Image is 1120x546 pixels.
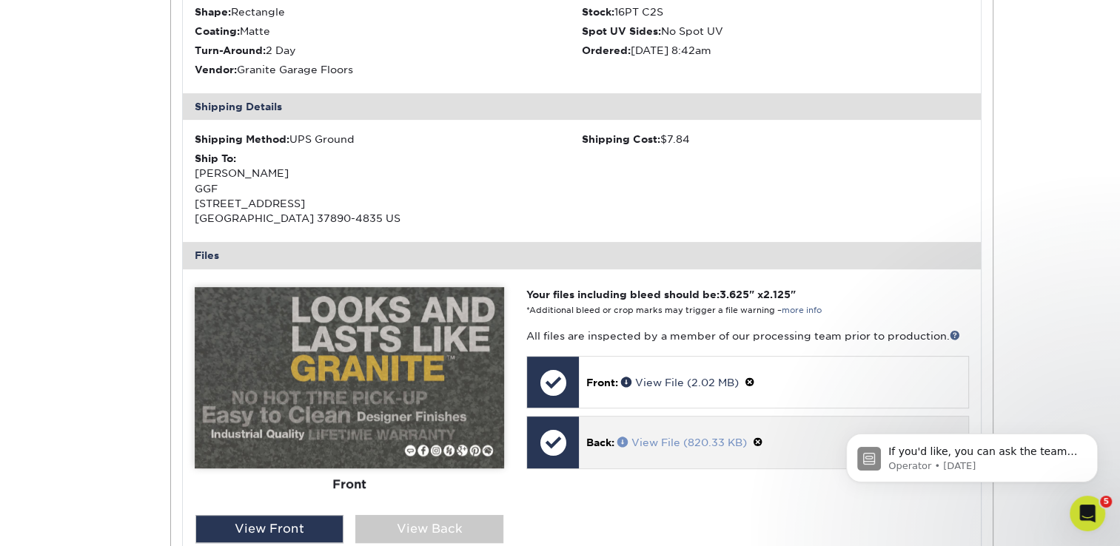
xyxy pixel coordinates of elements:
[195,151,582,226] div: [PERSON_NAME] GGF [STREET_ADDRESS] [GEOGRAPHIC_DATA] 37890-4835 US
[1070,496,1105,531] iframe: Intercom live chat
[183,93,981,120] div: Shipping Details
[824,402,1120,506] iframe: Intercom notifications message
[183,242,981,269] div: Files
[195,468,504,500] div: Front
[720,289,749,300] span: 3.625
[195,43,582,58] li: 2 Day
[195,515,343,543] div: View Front
[195,152,236,164] strong: Ship To:
[195,64,237,75] strong: Vendor:
[195,4,582,19] li: Rectangle
[195,132,582,146] div: UPS Ground
[526,306,822,315] small: *Additional bleed or crop marks may trigger a file warning –
[582,44,631,56] strong: Ordered:
[763,289,791,300] span: 2.125
[4,501,126,541] iframe: Google Customer Reviews
[195,62,582,77] li: Granite Garage Floors
[195,44,266,56] strong: Turn-Around:
[526,328,968,343] p: All files are inspected by a member of our processing team prior to production.
[617,437,747,448] a: View File (820.33 KB)
[582,133,660,145] strong: Shipping Cost:
[582,25,661,37] strong: Spot UV Sides:
[621,377,739,388] a: View File (2.02 MB)
[582,132,969,146] div: $7.84
[582,4,969,19] li: 16PT C2S
[782,306,822,315] a: more info
[195,24,582,38] li: Matte
[582,6,614,18] strong: Stock:
[586,437,614,448] span: Back:
[195,133,289,145] strong: Shipping Method:
[1100,496,1112,508] span: 5
[195,25,240,37] strong: Coating:
[355,515,503,543] div: View Back
[582,43,969,58] li: [DATE] 8:42am
[195,6,231,18] strong: Shape:
[586,377,618,388] span: Front:
[582,24,969,38] li: No Spot UV
[526,289,796,300] strong: Your files including bleed should be: " x "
